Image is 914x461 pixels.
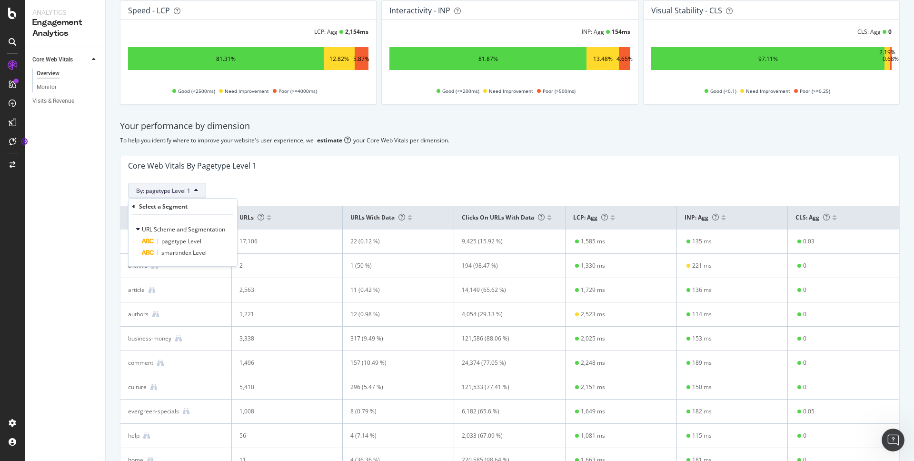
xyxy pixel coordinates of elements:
[883,55,899,63] div: 0.68%
[32,96,74,106] div: Visits & Revenue
[803,383,806,391] div: 0
[128,183,206,198] button: By: pagetype Level 1
[128,6,170,15] div: Speed - LCP
[350,237,437,246] div: 22 (0.12 %)
[543,85,576,97] span: Poor (>500ms)
[32,17,98,39] div: Engagement Analytics
[573,213,608,221] span: LCP: Agg
[350,310,437,319] div: 12 (0.98 %)
[350,334,437,343] div: 317 (9.49 %)
[692,359,712,367] div: 189 ms
[803,261,806,270] div: 0
[239,359,326,367] div: 1,496
[239,334,326,343] div: 3,338
[616,55,633,63] div: 4.65%
[803,431,806,440] div: 0
[582,28,604,36] div: INP: Agg
[216,55,236,63] div: 81.31%
[651,6,722,15] div: Visual Stability - CLS
[710,85,736,97] span: Good (<0.1)
[239,286,326,294] div: 2,563
[345,28,368,36] div: 2,154 ms
[239,431,326,440] div: 56
[692,407,712,416] div: 182 ms
[758,55,778,63] div: 97.11%
[692,261,712,270] div: 221 ms
[128,286,145,294] div: article
[803,334,806,343] div: 0
[442,85,479,97] span: Good (<=200ms)
[32,96,99,106] a: Visits & Revenue
[350,359,437,367] div: 157 (10.49 %)
[239,407,326,416] div: 1,008
[692,310,712,319] div: 114 ms
[239,310,326,319] div: 1,221
[37,69,99,79] a: Overview
[350,286,437,294] div: 11 (0.42 %)
[353,55,369,63] div: 5.87%
[128,383,147,391] div: culture
[882,429,904,451] iframe: Intercom live chat
[128,310,149,319] div: authors
[489,85,533,97] span: Need Improvement
[20,137,29,146] div: Tooltip anchor
[314,28,338,36] div: LCP: Agg
[612,28,630,36] div: 154 ms
[120,136,900,144] div: To help you identify where to improve your website's user experience, we your Core Web Vitals per...
[350,407,437,416] div: 8 (0.79 %)
[329,55,349,63] div: 12.82%
[128,359,153,367] div: comment
[803,286,806,294] div: 0
[128,407,179,416] div: evergreen-specials
[593,55,613,63] div: 13.48%
[581,286,605,294] div: 1,729 ms
[581,407,605,416] div: 1,649 ms
[37,82,57,92] div: Monitor
[462,431,548,440] div: 2,033 (67.09 %)
[581,310,605,319] div: 2,523 ms
[879,48,895,69] div: 2.19%
[178,85,215,97] span: Good (<2500ms)
[803,310,806,319] div: 0
[317,136,342,144] div: estimate
[239,261,326,270] div: 2
[462,359,548,367] div: 24,374 (77.05 %)
[37,69,60,79] div: Overview
[350,213,405,221] span: URLs with data
[128,334,171,343] div: business-money
[120,120,900,132] div: Your performance by dimension
[692,383,712,391] div: 150 ms
[278,85,317,97] span: Poor (>=4000ms)
[239,237,326,246] div: 17,106
[692,334,712,343] div: 153 ms
[239,383,326,391] div: 5,410
[462,286,548,294] div: 14,149 (65.62 %)
[128,161,257,170] div: Core Web Vitals By pagetype Level 1
[800,85,830,97] span: Poor (>=0.25)
[136,187,190,195] span: By: pagetype Level 1
[685,213,719,221] span: INP: Agg
[32,8,98,17] div: Analytics
[37,82,99,92] a: Monitor
[462,261,548,270] div: 194 (98.47 %)
[462,334,548,343] div: 121,586 (88.06 %)
[350,383,437,391] div: 296 (5.47 %)
[462,383,548,391] div: 121,533 (77.41 %)
[350,261,437,270] div: 1 (50 %)
[692,286,712,294] div: 136 ms
[581,359,605,367] div: 2,248 ms
[581,261,605,270] div: 1,330 ms
[803,407,815,416] div: 0.05
[581,237,605,246] div: 1,585 ms
[239,213,264,221] span: URLs
[581,334,605,343] div: 2,025 ms
[478,55,498,63] div: 81.87%
[462,407,548,416] div: 6,182 (65.6 %)
[462,310,548,319] div: 4,054 (29.13 %)
[225,85,269,97] span: Need Improvement
[32,55,73,65] div: Core Web Vitals
[692,431,712,440] div: 115 ms
[128,431,139,440] div: help
[795,213,830,221] span: CLS: Agg
[462,237,548,246] div: 9,425 (15.92 %)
